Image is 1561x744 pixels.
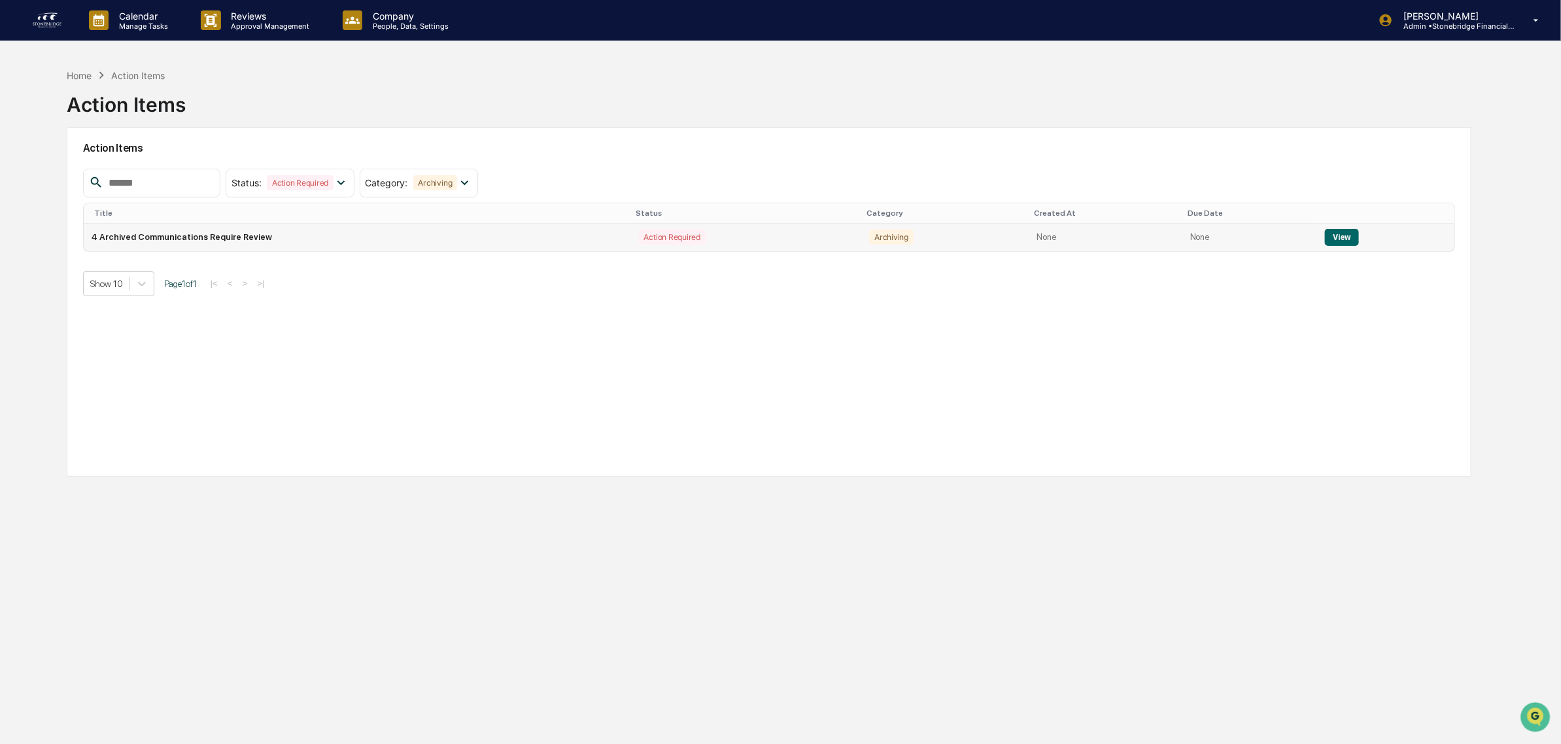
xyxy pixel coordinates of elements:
button: > [239,278,252,289]
span: Data Lookup [26,190,82,203]
div: Title [94,209,626,218]
span: Page 1 of 1 [164,279,197,289]
span: Preclearance [26,165,84,178]
a: Powered byPylon [92,221,158,231]
div: Due Date [1188,209,1312,218]
a: 🔎Data Lookup [8,184,88,208]
p: Company [362,10,455,22]
span: Pylon [130,222,158,231]
button: View [1325,229,1358,246]
button: |< [207,278,222,289]
p: Admin • Stonebridge Financial Group [1393,22,1515,31]
td: None [1182,224,1317,251]
button: < [224,278,237,289]
p: Approval Management [221,22,317,31]
img: 1746055101610-c473b297-6a78-478c-a979-82029cc54cd1 [13,100,37,124]
span: Attestations [108,165,162,178]
p: Calendar [109,10,175,22]
p: How can we help? [13,27,238,48]
div: Start new chat [44,100,214,113]
button: >| [253,278,268,289]
td: 4 Archived Communications Require Review [84,224,631,251]
span: Status : [232,177,262,188]
p: People, Data, Settings [362,22,455,31]
div: Status [636,209,857,218]
td: None [1029,224,1182,251]
div: Created At [1035,209,1177,218]
div: Home [67,70,92,81]
a: 🗄️Attestations [90,160,167,183]
div: Action Required [639,229,706,245]
span: Category : [366,177,408,188]
h2: Action Items [83,142,1455,154]
a: 🖐️Preclearance [8,160,90,183]
iframe: Open customer support [1519,701,1554,736]
div: Archiving [869,229,914,245]
img: logo [31,10,63,31]
div: Action Required [267,175,334,190]
div: 🗄️ [95,166,105,177]
div: We're available if you need us! [44,113,165,124]
div: Category [866,209,1023,218]
p: Reviews [221,10,317,22]
a: View [1325,232,1358,242]
div: 🔎 [13,191,24,201]
div: Action Items [67,82,186,116]
p: [PERSON_NAME] [1393,10,1515,22]
button: Start new chat [222,104,238,120]
p: Manage Tasks [109,22,175,31]
div: Archiving [413,175,458,190]
div: Action Items [111,70,165,81]
div: 🖐️ [13,166,24,177]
